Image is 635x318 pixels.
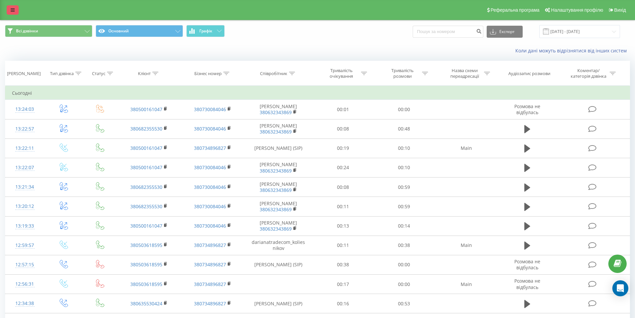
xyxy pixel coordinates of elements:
[244,216,313,236] td: [PERSON_NAME]
[260,128,292,135] a: 380632343869
[194,261,226,268] a: 380734896827
[514,278,540,290] span: Розмова не відбулась
[313,197,374,216] td: 00:11
[244,236,313,255] td: darianatradecom_koliesnikov
[5,25,92,37] button: Всі дзвінки
[260,109,292,115] a: 380632343869
[374,138,435,158] td: 00:10
[186,25,225,37] button: Графік
[413,26,483,38] input: Пошук за номером
[374,100,435,119] td: 00:00
[194,145,226,151] a: 380734896827
[12,142,38,155] div: 13:22:11
[260,206,292,213] a: 380632343869
[12,220,38,233] div: 13:19:33
[130,261,162,268] a: 380503618595
[5,86,630,100] td: Сьогодні
[12,239,38,252] div: 12:59:57
[313,119,374,138] td: 00:08
[260,168,292,174] a: 380632343869
[244,138,313,158] td: [PERSON_NAME] (SIP)
[130,300,162,307] a: 380635530424
[130,184,162,190] a: 380682355530
[260,187,292,193] a: 380632343869
[96,25,183,37] button: Основний
[374,275,435,294] td: 00:00
[12,297,38,310] div: 12:34:38
[199,29,212,33] span: Графік
[374,178,435,197] td: 00:59
[16,28,38,34] span: Всі дзвінки
[194,281,226,287] a: 380734896827
[12,181,38,194] div: 13:21:34
[130,281,162,287] a: 380503618595
[92,71,105,76] div: Статус
[614,7,626,13] span: Вихід
[374,197,435,216] td: 00:59
[313,100,374,119] td: 00:01
[515,47,630,54] a: Коли дані можуть відрізнятися вiд інших систем
[244,255,313,274] td: [PERSON_NAME] (SIP)
[138,71,151,76] div: Клієнт
[374,255,435,274] td: 00:00
[491,7,540,13] span: Реферальна програма
[194,242,226,248] a: 380734896827
[194,300,226,307] a: 380734896827
[434,275,498,294] td: Main
[434,236,498,255] td: Main
[130,106,162,112] a: 380500161047
[130,145,162,151] a: 380500161047
[374,119,435,138] td: 00:48
[313,138,374,158] td: 00:19
[12,103,38,116] div: 13:24:03
[130,242,162,248] a: 380503618595
[244,158,313,177] td: [PERSON_NAME]
[313,158,374,177] td: 00:24
[194,106,226,112] a: 380730084046
[260,226,292,232] a: 380632343869
[244,119,313,138] td: [PERSON_NAME]
[313,275,374,294] td: 00:17
[313,178,374,197] td: 00:08
[194,223,226,229] a: 380730084046
[313,236,374,255] td: 00:11
[12,258,38,271] div: 12:57:15
[194,203,226,210] a: 380730084046
[244,294,313,313] td: [PERSON_NAME] (SIP)
[313,255,374,274] td: 00:38
[194,164,226,171] a: 380730084046
[244,197,313,216] td: [PERSON_NAME]
[12,200,38,213] div: 13:20:12
[514,258,540,271] span: Розмова не відбулась
[313,216,374,236] td: 00:13
[447,68,482,79] div: Назва схеми переадресації
[194,184,226,190] a: 380730084046
[50,71,74,76] div: Тип дзвінка
[12,122,38,135] div: 13:22:57
[514,103,540,115] span: Розмова не відбулась
[487,26,523,38] button: Експорт
[130,125,162,132] a: 380682355530
[313,294,374,313] td: 00:16
[244,100,313,119] td: [PERSON_NAME]
[508,71,550,76] div: Аудіозапис розмови
[12,161,38,174] div: 13:22:07
[7,71,41,76] div: [PERSON_NAME]
[385,68,420,79] div: Тривалість розмови
[374,294,435,313] td: 00:53
[244,178,313,197] td: [PERSON_NAME]
[612,280,628,296] div: Open Intercom Messenger
[374,216,435,236] td: 00:14
[130,164,162,171] a: 380500161047
[260,71,287,76] div: Співробітник
[374,158,435,177] td: 00:10
[12,278,38,291] div: 12:56:31
[130,203,162,210] a: 380682355530
[194,125,226,132] a: 380730084046
[569,68,608,79] div: Коментар/категорія дзвінка
[551,7,603,13] span: Налаштування профілю
[434,138,498,158] td: Main
[324,68,359,79] div: Тривалість очікування
[194,71,222,76] div: Бізнес номер
[374,236,435,255] td: 00:38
